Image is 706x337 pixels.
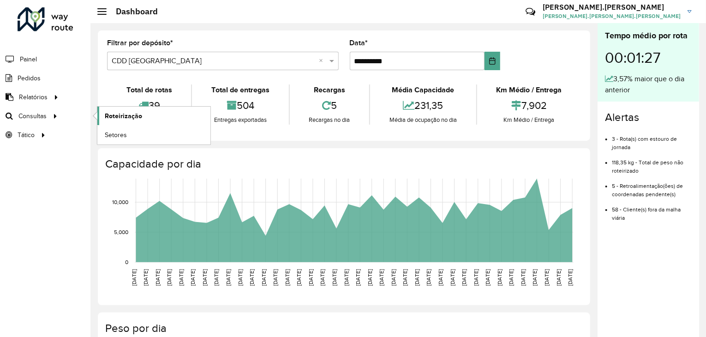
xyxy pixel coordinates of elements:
[194,96,286,115] div: 504
[605,73,692,96] div: 3,57% maior que o dia anterior
[543,3,681,12] h3: [PERSON_NAME].[PERSON_NAME]
[18,111,47,121] span: Consultas
[178,269,184,286] text: [DATE]
[612,175,692,199] li: 5 - Retroalimentação(ões) de coordenadas pendente(s)
[202,269,208,286] text: [DATE]
[372,96,473,115] div: 231,35
[521,2,540,22] a: Contato Rápido
[372,115,473,125] div: Média de ocupação no dia
[109,96,189,115] div: 39
[479,115,579,125] div: Km Médio / Entrega
[105,322,581,335] h4: Peso por dia
[105,130,127,140] span: Setores
[112,199,128,205] text: 10,000
[497,269,503,286] text: [DATE]
[20,54,37,64] span: Painel
[612,151,692,175] li: 118,35 kg - Total de peso não roteirizado
[543,12,681,20] span: [PERSON_NAME].[PERSON_NAME].[PERSON_NAME]
[355,269,361,286] text: [DATE]
[18,73,41,83] span: Pedidos
[284,269,290,286] text: [DATE]
[97,126,210,144] a: Setores
[402,269,408,286] text: [DATE]
[214,269,220,286] text: [DATE]
[125,259,128,265] text: 0
[272,269,278,286] text: [DATE]
[509,269,515,286] text: [DATE]
[378,269,384,286] text: [DATE]
[319,55,327,66] span: Clear all
[143,269,149,286] text: [DATE]
[426,269,432,286] text: [DATE]
[131,269,137,286] text: [DATE]
[292,115,367,125] div: Recargas no dia
[249,269,255,286] text: [DATE]
[292,96,367,115] div: 5
[190,269,196,286] text: [DATE]
[237,269,243,286] text: [DATE]
[97,107,210,125] a: Roteirização
[331,269,337,286] text: [DATE]
[350,37,368,48] label: Data
[532,269,538,286] text: [DATE]
[461,269,467,286] text: [DATE]
[473,269,479,286] text: [DATE]
[605,30,692,42] div: Tempo médio por rota
[19,92,48,102] span: Relatórios
[437,269,443,286] text: [DATE]
[105,111,142,121] span: Roteirização
[479,96,579,115] div: 7,902
[296,269,302,286] text: [DATE]
[261,269,267,286] text: [DATE]
[479,84,579,96] div: Km Médio / Entrega
[18,130,35,140] span: Tático
[114,229,128,235] text: 5,000
[556,269,562,286] text: [DATE]
[567,269,573,286] text: [DATE]
[343,269,349,286] text: [DATE]
[308,269,314,286] text: [DATE]
[485,269,491,286] text: [DATE]
[485,52,500,70] button: Choose Date
[107,6,158,17] h2: Dashboard
[605,42,692,73] div: 00:01:27
[544,269,550,286] text: [DATE]
[414,269,420,286] text: [DATE]
[520,269,526,286] text: [DATE]
[105,157,581,171] h4: Capacidade por dia
[194,84,286,96] div: Total de entregas
[605,111,692,124] h4: Alertas
[194,115,286,125] div: Entregas exportadas
[390,269,396,286] text: [DATE]
[372,84,473,96] div: Média Capacidade
[166,269,172,286] text: [DATE]
[109,84,189,96] div: Total de rotas
[612,199,692,222] li: 58 - Cliente(s) fora da malha viária
[449,269,455,286] text: [DATE]
[155,269,161,286] text: [DATE]
[292,84,367,96] div: Recargas
[107,37,173,48] label: Filtrar por depósito
[367,269,373,286] text: [DATE]
[225,269,231,286] text: [DATE]
[612,128,692,151] li: 3 - Rota(s) com estouro de jornada
[320,269,326,286] text: [DATE]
